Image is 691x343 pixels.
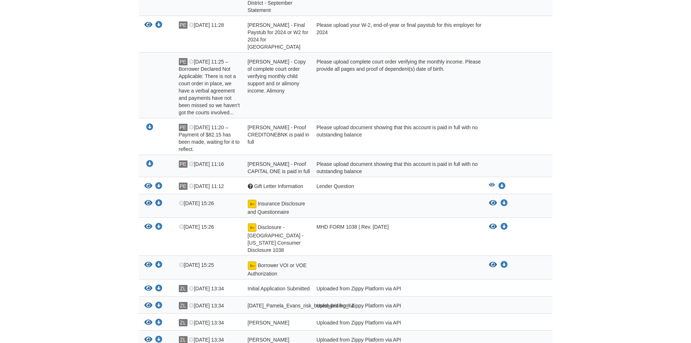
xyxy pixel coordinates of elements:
[179,183,188,190] span: PE
[254,183,303,189] span: Gift Letter Information
[501,262,508,268] a: Download Borrower VOI or VOE Authorization
[311,160,484,175] div: Please upload document showing that this account is paid in full with no outstanding balance
[311,183,484,192] div: Lender Question
[155,23,163,28] a: Download Pamela Evans - Final Paystub for 2024 or W2 for 2024 for Killeen Independent School Dist...
[248,200,256,208] img: Document fully signed
[155,262,163,268] a: Download Borrower VOI or VOE Authorization
[144,21,152,29] button: View Pamela Evans - Final Paystub for 2024 or W2 for 2024 for Killeen Independent School District
[179,59,240,115] span: [DATE] 11:25 – Borrower Declared Not Applicable: There is not a court order in place, we have a v...
[144,200,152,207] button: View Insurance Disclosure and Questionnaire
[248,286,310,291] span: Initial Application Submitted
[146,124,153,130] a: Download Pamela Evans - Proof CREDITONEBNK is paid in full
[311,124,484,153] div: Please upload document showing that this account is paid in full with no outstanding balance
[189,161,224,167] span: [DATE] 11:16
[248,224,304,253] span: Disclosure - [GEOGRAPHIC_DATA] - [US_STATE] Consumer Disclosure 1038
[248,59,306,94] span: [PERSON_NAME] - Copy of complete court order verifying monthly child support and or alimony incom...
[146,161,153,167] a: Download Pamela Evans - Proof CAPITAL ONE is paid in full
[189,183,224,189] span: [DATE] 11:12
[179,124,188,131] span: PE
[179,285,188,292] span: ZL
[179,58,188,65] span: PE
[155,303,163,309] a: Download 09-18-2025_Pamela_Evans_risk_based_pricing_h4
[155,320,163,326] a: Download Pamela_Evans_terms_of_use
[179,302,188,309] span: ZL
[144,285,152,293] button: View Initial Application Submitted
[144,319,152,327] button: View Pamela_Evans_terms_of_use
[248,124,309,145] span: [PERSON_NAME] - Proof CREDITONEBNK is paid in full
[179,319,188,326] span: ZL
[179,262,214,268] span: [DATE] 15:25
[179,224,214,230] span: [DATE] 15:26
[248,223,256,232] img: Document fully signed
[179,200,214,206] span: [DATE] 15:26
[501,224,508,230] a: Download Disclosure - TX - Texas Consumer Disclosure 1038
[248,337,289,343] span: [PERSON_NAME]
[248,261,256,270] img: Document fully signed
[155,286,163,292] a: Download Initial Application Submitted
[144,183,152,190] button: View Gift Letter Information
[189,320,224,326] span: [DATE] 13:34
[144,261,152,269] button: View Borrower VOI or VOE Authorization
[189,303,224,309] span: [DATE] 13:34
[248,320,289,326] span: [PERSON_NAME]
[155,201,163,207] a: Download Insurance Disclosure and Questionnaire
[311,58,484,116] div: Please upload complete court order verifying the monthly income. Please provide all pages and pro...
[311,302,484,311] div: Uploaded from Zippy Platform via API
[498,183,506,189] a: Download Gift Letter Information
[248,22,308,50] span: [PERSON_NAME] - Final Paystub for 2024 or W2 for 2024 for [GEOGRAPHIC_DATA]
[501,200,508,206] a: Download Insurance Disclosure and Questionnaire
[248,201,305,215] span: Insurance Disclosure and Questionnaire
[189,22,224,28] span: [DATE] 11:28
[155,224,163,230] a: Download Disclosure - TX - Texas Consumer Disclosure 1038
[248,303,354,309] span: [DATE]_Pamela_Evans_risk_based_pricing_h4
[311,285,484,294] div: Uploaded from Zippy Platform via API
[311,223,484,254] div: MHD FORM 1038 | Rev. [DATE]
[179,124,240,152] span: [DATE] 11:20 – Payment of $82.15 has been made, waiting for it to reflect.
[155,184,163,189] a: Download Gift Letter Information
[311,319,484,328] div: Uploaded from Zippy Platform via API
[179,160,188,168] span: PE
[189,337,224,343] span: [DATE] 13:34
[248,161,310,174] span: [PERSON_NAME] - Proof CAPITAL ONE is paid in full
[489,261,497,269] button: View Borrower VOI or VOE Authorization
[189,286,224,291] span: [DATE] 13:34
[248,262,307,277] span: Borrower VOI or VOE Authorization
[489,200,497,207] button: View Insurance Disclosure and Questionnaire
[489,223,497,230] button: View Disclosure - TX - Texas Consumer Disclosure 1038
[144,223,152,231] button: View Disclosure - TX - Texas Consumer Disclosure 1038
[311,21,484,50] div: Please upload your W-2, end-of-year or final paystub for this employer for 2024
[179,21,188,29] span: PE
[489,183,495,190] button: View Gift Letter Information
[155,337,163,343] a: Download Pamela_Evans_sms_consent
[144,302,152,310] button: View 09-18-2025_Pamela_Evans_risk_based_pricing_h4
